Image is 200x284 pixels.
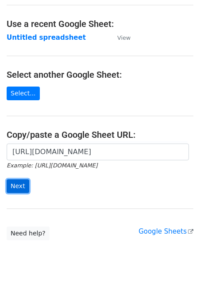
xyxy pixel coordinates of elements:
[7,87,40,100] a: Select...
[108,34,131,42] a: View
[7,144,189,160] input: Paste your Google Sheet URL here
[7,19,193,29] h4: Use a recent Google Sheet:
[7,129,193,140] h4: Copy/paste a Google Sheet URL:
[7,69,193,80] h4: Select another Google Sheet:
[7,179,29,193] input: Next
[7,162,97,169] small: Example: [URL][DOMAIN_NAME]
[7,227,50,240] a: Need help?
[138,227,193,235] a: Google Sheets
[7,34,86,42] a: Untitled spreadsheet
[156,242,200,284] iframe: Chat Widget
[117,34,131,41] small: View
